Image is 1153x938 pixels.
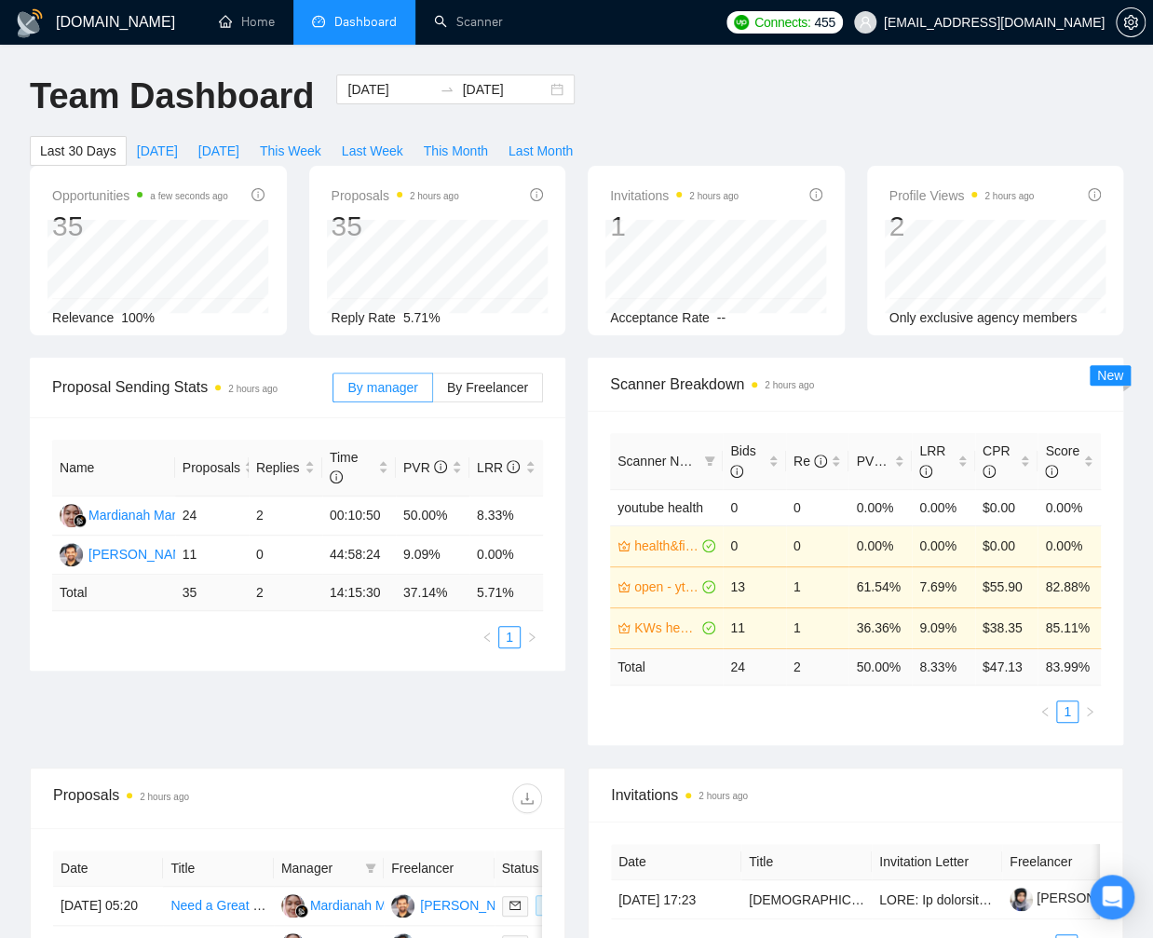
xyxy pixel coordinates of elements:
[848,566,912,607] td: 61.54%
[859,16,872,29] span: user
[322,496,396,536] td: 00:10:50
[15,8,45,38] img: logo
[919,465,932,478] span: info-circle
[704,455,715,467] span: filter
[983,443,1011,479] span: CPR
[512,783,542,813] button: download
[699,791,748,801] time: 2 hours ago
[342,141,403,161] span: Last Week
[498,136,583,166] button: Last Month
[137,141,178,161] span: [DATE]
[175,440,249,496] th: Proposals
[403,310,441,325] span: 5.71%
[175,575,249,611] td: 35
[611,844,741,880] th: Date
[403,460,447,475] span: PVR
[1078,700,1101,723] li: Next Page
[40,141,116,161] span: Last 30 Days
[856,454,900,469] span: PVR
[502,858,578,878] span: Status
[634,577,699,597] a: open - yt video (edit*) - laziza
[322,575,396,611] td: 14:15:30
[889,209,1035,244] div: 2
[526,632,537,643] span: right
[1010,890,1144,905] a: [PERSON_NAME]
[1056,700,1078,723] li: 1
[509,900,521,911] span: mail
[1084,706,1095,717] span: right
[1117,15,1145,30] span: setting
[521,626,543,648] li: Next Page
[251,188,265,201] span: info-circle
[249,496,322,536] td: 2
[347,380,417,395] span: By manager
[617,621,631,634] span: crown
[434,14,503,30] a: searchScanner
[848,648,912,685] td: 50.00 %
[717,310,726,325] span: --
[765,380,814,390] time: 2 hours ago
[786,648,849,685] td: 2
[689,191,739,201] time: 2 hours ago
[391,894,414,918] img: AT
[476,626,498,648] li: Previous Page
[786,607,849,648] td: 1
[330,450,359,485] span: Time
[150,191,227,201] time: a few seconds ago
[610,209,739,244] div: 1
[1045,465,1058,478] span: info-circle
[53,783,298,813] div: Proposals
[702,580,715,593] span: check-circle
[1038,525,1101,566] td: 0.00%
[469,575,543,611] td: 5.71 %
[249,536,322,575] td: 0
[975,648,1038,685] td: $ 47.13
[1116,7,1146,37] button: setting
[384,850,494,887] th: Freelancer
[723,648,786,685] td: 24
[610,310,710,325] span: Acceptance Rate
[249,440,322,496] th: Replies
[469,496,543,536] td: 8.33%
[52,184,228,207] span: Opportunities
[170,898,586,913] a: Need a Great Video Editor for Accidents/Tragedy Doc YouTube Channel
[610,373,1101,396] span: Scanner Breakdown
[414,136,498,166] button: This Month
[30,75,314,118] h1: Team Dashboard
[140,792,189,802] time: 2 hours ago
[127,136,188,166] button: [DATE]
[702,621,715,634] span: check-circle
[332,184,459,207] span: Proposals
[912,648,975,685] td: 8.33 %
[249,575,322,611] td: 2
[1038,566,1101,607] td: 82.88%
[617,539,631,552] span: crown
[1038,489,1101,525] td: 0.00%
[52,310,114,325] span: Relevance
[1034,700,1056,723] li: Previous Page
[295,904,308,918] img: gigradar-bm.png
[52,209,228,244] div: 35
[634,536,699,556] a: health&fitness - video (edit*) - laziza
[848,489,912,525] td: 0.00%
[188,136,250,166] button: [DATE]
[848,607,912,648] td: 36.36%
[975,489,1038,525] td: $0.00
[702,539,715,552] span: check-circle
[498,626,521,648] li: 1
[617,454,704,469] span: Scanner Name
[198,141,239,161] span: [DATE]
[610,648,723,685] td: Total
[723,607,786,648] td: 11
[1002,844,1133,880] th: Freelancer
[396,536,469,575] td: 9.09%
[440,82,454,97] span: to
[786,489,849,525] td: 0
[256,457,301,478] span: Replies
[52,575,175,611] td: Total
[60,504,83,527] img: MM
[887,455,900,468] span: info-circle
[983,465,996,478] span: info-circle
[611,783,1100,807] span: Invitations
[786,566,849,607] td: 1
